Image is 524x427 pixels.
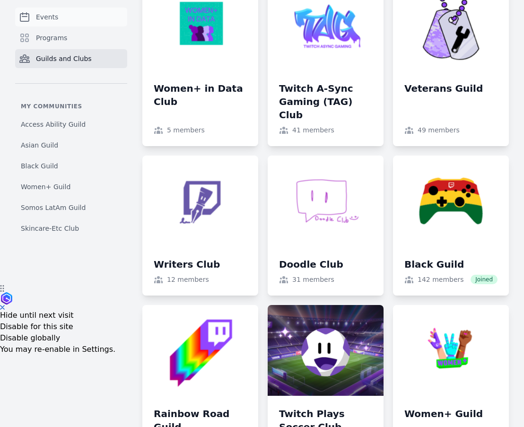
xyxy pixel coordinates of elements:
span: Skincare-Etc Club [21,224,79,233]
a: Women+ Guild [15,178,127,195]
a: Black Guild [15,157,127,174]
span: Guilds and Clubs [36,54,92,63]
span: Events [36,12,58,22]
a: Skincare-Etc Club [15,220,127,237]
a: Programs [15,28,127,47]
p: My communities [15,103,127,110]
span: Access Ability Guild [21,120,86,129]
a: Events [15,8,127,26]
a: Access Ability Guild [15,116,127,133]
span: Somos LatAm Guild [21,203,86,212]
span: Women+ Guild [21,182,70,192]
a: Somos LatAm Guild [15,199,127,216]
span: Asian Guild [21,140,58,150]
span: Programs [36,33,67,43]
span: Black Guild [21,161,58,171]
a: Guilds and Clubs [15,49,127,68]
a: Asian Guild [15,137,127,154]
nav: Sidebar [15,8,127,237]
